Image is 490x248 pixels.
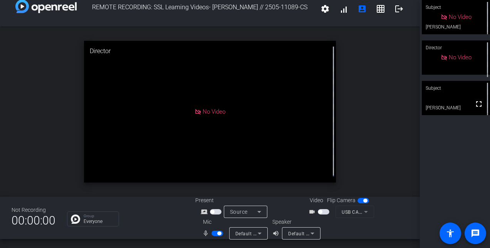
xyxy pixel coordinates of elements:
span: No Video [203,108,225,115]
div: Subject [422,81,490,96]
mat-icon: mic_none [202,229,211,238]
mat-icon: screen_share_outline [201,207,210,216]
div: Director [422,40,490,55]
mat-icon: accessibility [446,229,455,238]
div: Not Recording [12,206,55,214]
p: Everyone [84,219,115,224]
span: 00:00:00 [12,211,55,230]
div: Mic [195,218,272,226]
mat-icon: logout [394,4,404,13]
mat-icon: account_box [357,4,367,13]
mat-icon: volume_up [272,229,282,238]
div: Director [84,41,336,62]
mat-icon: fullscreen [474,99,483,109]
div: Present [195,196,272,204]
span: Default - Microphone (USB CAMERA) (32e6:9221) [235,230,346,236]
span: No Video [449,54,472,61]
img: Chat Icon [71,214,80,224]
span: Video [310,196,323,204]
div: Speaker [272,218,319,226]
p: Group [84,214,115,218]
mat-icon: message [471,229,480,238]
span: Source [230,209,248,215]
span: No Video [449,13,472,20]
span: Flip Camera [327,196,356,204]
mat-icon: grid_on [376,4,385,13]
mat-icon: settings [321,4,330,13]
mat-icon: videocam_outline [309,207,318,216]
span: Default - Speakers (5- Logi USB Headset) (046d:0a8f) [288,230,408,236]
